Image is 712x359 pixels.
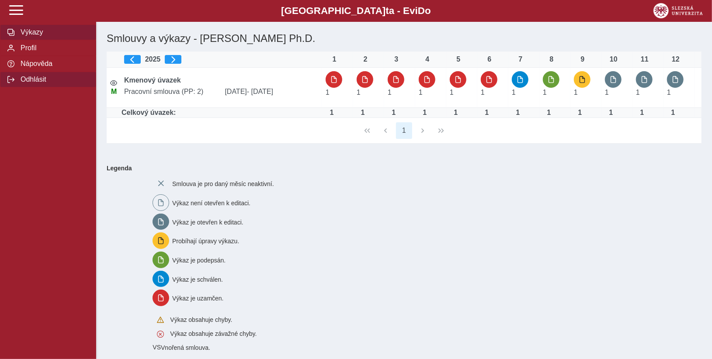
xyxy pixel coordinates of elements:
div: 2 [357,55,374,63]
div: Úvazek : 8 h / den. 40 h / týden. [385,109,403,117]
span: Smlouva je pro daný měsíc neaktivní. [172,181,274,188]
span: Výkaz je podepsán. [172,257,226,264]
div: 9 [574,55,591,63]
span: Úvazek : 8 h / den. 40 h / týden. [574,89,578,96]
td: Celkový úvazek: [121,108,322,118]
span: Vnořená smlouva. [161,344,210,351]
span: Výkaz je schválen. [172,276,223,283]
span: t [386,5,389,16]
span: o [425,5,431,16]
div: 1 [326,55,343,63]
span: Výkaz je uzamčen. [172,295,224,302]
span: Výkaz není otevřen k editaci. [172,200,250,207]
div: Úvazek : 8 h / den. 40 h / týden. [509,109,527,117]
div: Úvazek : 8 h / den. 40 h / týden. [602,109,620,117]
div: Úvazek : 8 h / den. 40 h / týden. [540,109,558,117]
div: Úvazek : 8 h / den. 40 h / týden. [354,109,372,117]
div: 6 [481,55,498,63]
h1: Smlouvy a výkazy - [PERSON_NAME] Ph.D. [103,29,604,48]
div: Úvazek : 8 h / den. 40 h / týden. [633,109,651,117]
b: Kmenový úvazek [124,76,181,84]
span: Úvazek : 8 h / den. 40 h / týden. [605,89,609,96]
div: Úvazek : 8 h / den. 40 h / týden. [571,109,589,117]
span: Výkaz obsahuje chyby. [170,316,232,323]
b: [GEOGRAPHIC_DATA] a - Evi [26,5,686,17]
div: Úvazek : 8 h / den. 40 h / týden. [664,109,682,117]
div: 2025 [124,55,319,64]
span: D [418,5,425,16]
div: Úvazek : 8 h / den. 40 h / týden. [323,109,340,117]
div: 12 [667,55,684,63]
span: Profil [18,44,89,52]
span: Úvazek : 8 h / den. 40 h / týden. [450,89,454,96]
span: Výkaz obsahuje závažné chyby. [170,330,257,337]
img: logo_web_su.png [653,3,703,18]
span: Probíhají úpravy výkazu. [172,238,239,245]
div: 7 [512,55,529,63]
div: Úvazek : 8 h / den. 40 h / týden. [416,109,434,117]
span: Smlouva vnořená do kmene [153,344,161,351]
div: 5 [450,55,467,63]
span: Odhlásit [18,76,89,83]
span: Úvazek : 8 h / den. 40 h / týden. [636,89,640,96]
span: [DATE] [222,88,323,96]
div: 8 [543,55,560,63]
span: Úvazek : 8 h / den. 40 h / týden. [667,89,671,96]
span: Údaje souhlasí s údaji v Magionu [111,88,117,95]
span: Úvazek : 8 h / den. 40 h / týden. [543,89,547,96]
div: 10 [605,55,622,63]
div: 3 [388,55,405,63]
span: Úvazek : 8 h / den. 40 h / týden. [357,89,361,96]
span: Úvazek : 8 h / den. 40 h / týden. [326,89,330,96]
span: Úvazek : 8 h / den. 40 h / týden. [388,89,392,96]
span: Úvazek : 8 h / den. 40 h / týden. [481,89,485,96]
span: Pracovní smlouva (PP: 2) [121,88,222,96]
i: Smlouva je aktivní [110,79,117,86]
span: Úvazek : 8 h / den. 40 h / týden. [419,89,423,96]
span: Výkazy [18,28,89,36]
div: 11 [636,55,653,63]
b: Legenda [103,161,698,175]
div: 4 [419,55,436,63]
div: Úvazek : 8 h / den. 40 h / týden. [478,109,496,117]
div: Úvazek : 8 h / den. 40 h / týden. [447,109,465,117]
span: Úvazek : 8 h / den. 40 h / týden. [512,89,516,96]
span: Výkaz je otevřen k editaci. [172,219,243,226]
span: Nápověda [18,60,89,68]
span: - [DATE] [247,88,273,95]
button: 1 [396,122,413,139]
